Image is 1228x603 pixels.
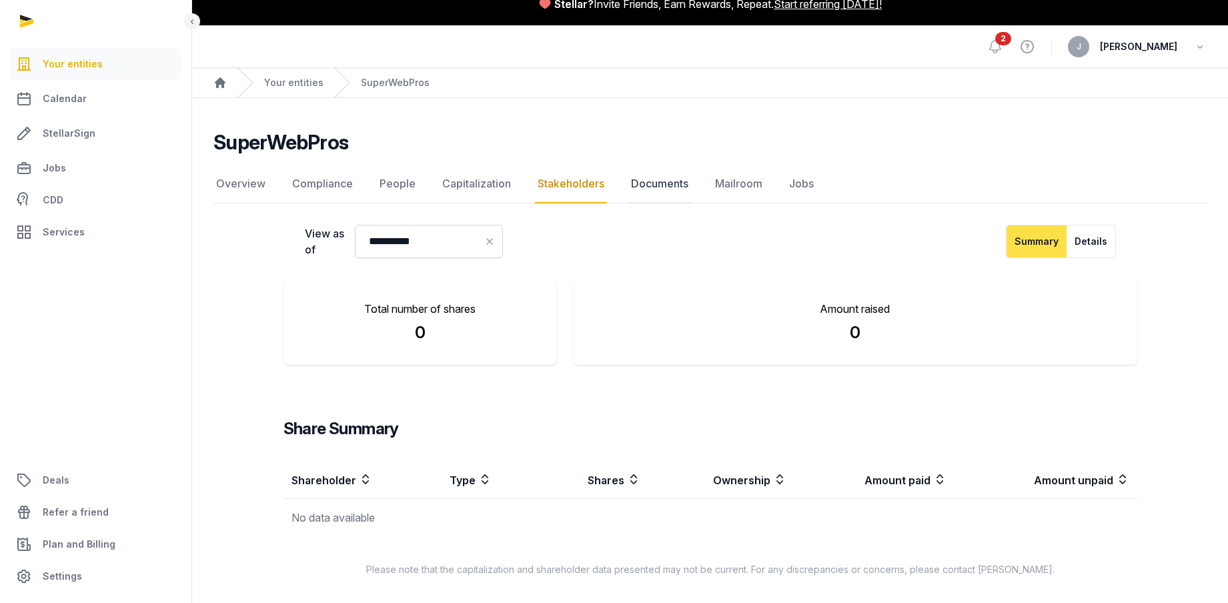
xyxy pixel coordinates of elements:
button: Summary [1006,225,1067,258]
a: Settings [11,560,181,592]
a: Jobs [786,165,816,203]
span: Refer a friend [43,504,109,520]
a: Overview [213,165,268,203]
a: Refer a friend [11,496,181,528]
a: Documents [628,165,691,203]
th: Amount unpaid [955,461,1137,499]
a: Mailroom [712,165,765,203]
iframe: Chat Widget [1161,539,1228,603]
span: Services [43,224,85,240]
a: Stakeholders [535,165,607,203]
span: CDD [43,192,63,208]
span: J [1077,43,1081,51]
span: Settings [43,568,82,584]
a: StellarSign [11,117,181,149]
span: 2 [995,32,1011,45]
th: Ownership [648,461,794,499]
th: Amount paid [794,461,955,499]
p: Total number of shares [305,301,536,317]
p: Amount raised [594,301,1115,317]
a: Plan and Billing [11,528,181,560]
span: Your entities [43,56,103,72]
th: Shares [536,461,648,499]
td: No data available [283,499,1137,537]
th: Shareholder [283,461,442,499]
a: Your entities [264,76,324,89]
a: Services [11,216,181,248]
a: People [377,165,418,203]
a: Capitalization [440,165,514,203]
span: Deals [43,472,69,488]
a: Jobs [11,152,181,184]
span: 0 [594,322,1115,344]
span: Calendar [43,91,87,107]
input: Datepicker input [355,225,503,258]
p: Please note that the capitalization and shareholder data presented may not be current. For any di... [262,563,1159,576]
span: StellarSign [43,125,95,141]
a: Deals [11,464,181,496]
span: Plan and Billing [43,536,115,552]
a: Compliance [289,165,356,203]
label: View as of [305,225,344,257]
div: 0 [305,322,536,344]
a: SuperWebPros [361,76,430,89]
span: [PERSON_NAME] [1100,39,1177,55]
nav: Breadcrumb [192,68,1228,98]
span: Jobs [43,160,66,176]
a: Your entities [11,48,181,80]
a: CDD [11,187,181,213]
a: Calendar [11,83,181,115]
h3: Share Summary [283,418,1137,440]
nav: Tabs [213,165,1207,203]
button: J [1068,36,1089,57]
button: Details [1067,225,1116,258]
h2: SuperWebPros [213,130,348,154]
th: Type [442,461,536,499]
